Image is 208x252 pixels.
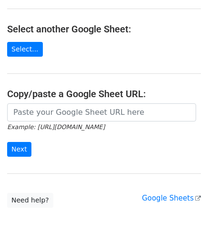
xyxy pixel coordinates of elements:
[7,193,53,208] a: Need help?
[142,194,201,202] a: Google Sheets
[7,88,201,100] h4: Copy/paste a Google Sheet URL:
[7,142,31,157] input: Next
[7,123,105,131] small: Example: [URL][DOMAIN_NAME]
[160,206,208,252] iframe: Chat Widget
[7,42,43,57] a: Select...
[7,23,201,35] h4: Select another Google Sheet:
[7,103,196,121] input: Paste your Google Sheet URL here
